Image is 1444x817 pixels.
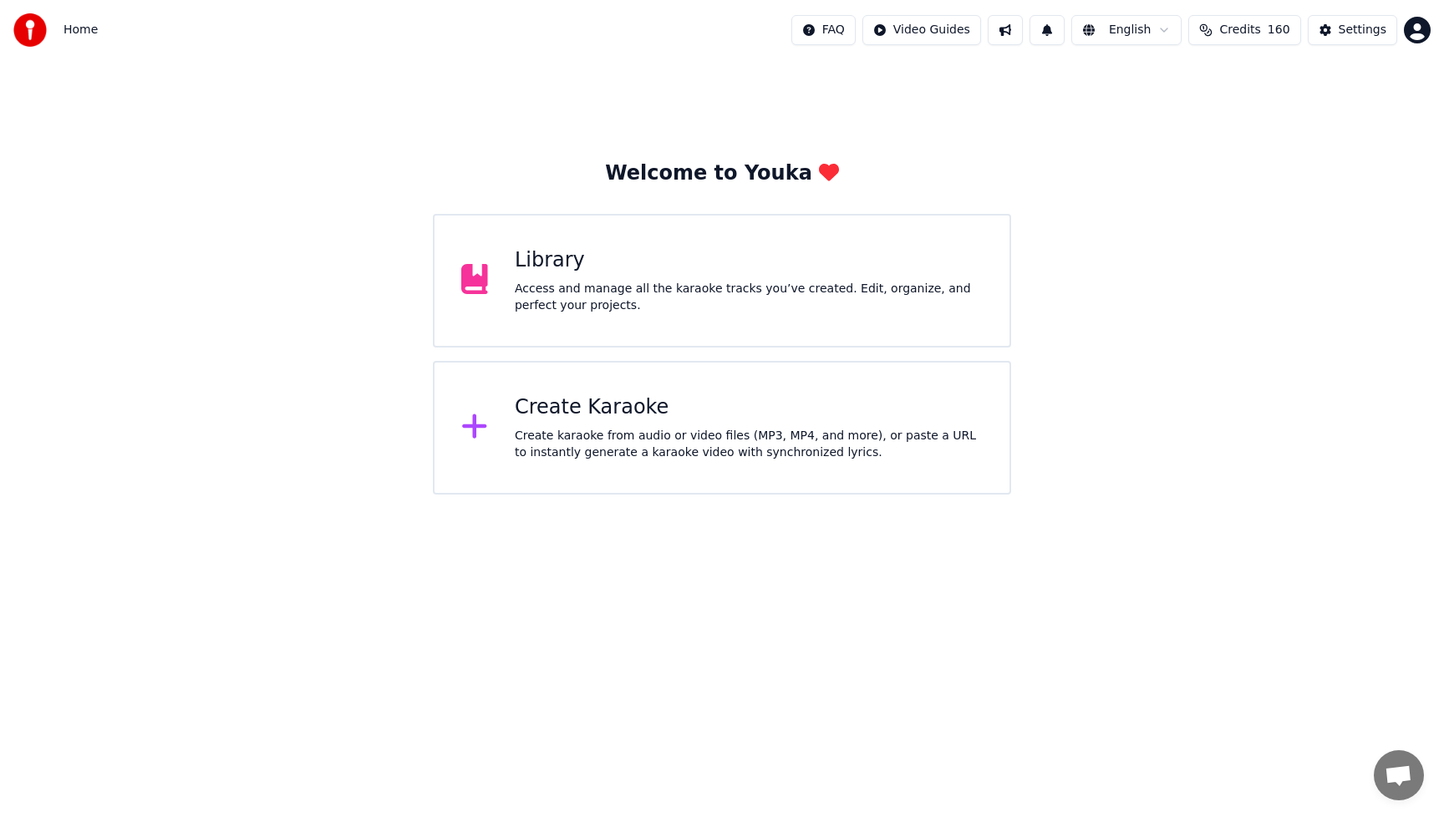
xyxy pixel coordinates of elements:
[862,15,981,45] button: Video Guides
[13,13,47,47] img: youka
[1374,750,1424,800] div: Open chat
[1219,22,1260,38] span: Credits
[1339,22,1386,38] div: Settings
[605,160,839,187] div: Welcome to Youka
[515,428,983,461] div: Create karaoke from audio or video files (MP3, MP4, and more), or paste a URL to instantly genera...
[515,394,983,421] div: Create Karaoke
[1268,22,1290,38] span: 160
[1188,15,1300,45] button: Credits160
[515,281,983,314] div: Access and manage all the karaoke tracks you’ve created. Edit, organize, and perfect your projects.
[515,247,983,274] div: Library
[64,22,98,38] nav: breadcrumb
[64,22,98,38] span: Home
[1308,15,1397,45] button: Settings
[791,15,856,45] button: FAQ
